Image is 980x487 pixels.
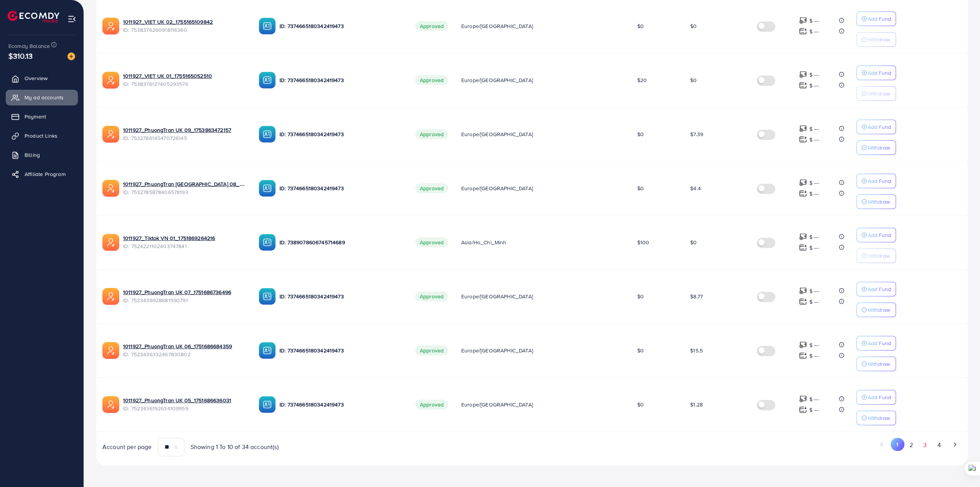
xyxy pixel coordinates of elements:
[123,296,247,304] span: ID: 7523436928681590791
[67,15,76,23] img: menu
[123,72,247,88] div: <span class='underline'>1011927_VIET UK 01_1755165052510</span></br>7538376127405293576
[799,189,807,197] img: top-up amount
[102,126,119,143] img: ic-ads-acc.e4c84228.svg
[415,346,448,355] span: Approved
[67,53,75,60] img: image
[932,438,946,452] button: Go to page 4
[191,443,279,451] span: Showing 1 To 10 of 34 account(s)
[857,336,896,350] button: Add Fund
[868,305,890,314] p: Withdraw
[948,438,962,451] button: Go to next page
[461,401,533,408] span: Europe/[GEOGRAPHIC_DATA]
[102,18,119,35] img: ic-ads-acc.e4c84228.svg
[6,90,78,105] a: My ad accounts
[868,143,890,152] p: Withdraw
[637,184,644,192] span: $0
[868,251,890,260] p: Withdraw
[123,342,247,358] div: <span class='underline'>1011927_PhuongTran UK 06_1751686684359</span></br>7523436332467830802
[868,176,891,186] p: Add Fund
[6,71,78,86] a: Overview
[8,11,59,23] img: logo
[123,180,247,196] div: <span class='underline'>1011927_PhuongTran UK 08_1753863400059</span></br>7532785878406578193
[123,397,247,404] a: 1011927_PhuongTran UK 05_1751686636031
[690,293,703,300] span: $8.77
[799,81,807,89] img: top-up amount
[461,293,533,300] span: Europe/[GEOGRAPHIC_DATA]
[904,438,918,452] button: Go to page 2
[868,89,890,98] p: Withdraw
[868,413,890,423] p: Withdraw
[8,42,50,50] span: Ecomdy Balance
[809,178,819,188] p: $ ---
[868,14,891,23] p: Add Fund
[868,393,891,402] p: Add Fund
[809,189,819,198] p: $ ---
[25,132,58,140] span: Product Links
[637,239,649,246] span: $100
[461,347,533,354] span: Europe/[GEOGRAPHIC_DATA]
[690,401,703,408] span: $1.28
[809,395,819,404] p: $ ---
[799,395,807,403] img: top-up amount
[918,438,932,452] button: Go to page 3
[123,18,247,34] div: <span class='underline'>1011927_VIET UK 02_1755165109842</span></br>7538376260918116360
[868,68,891,77] p: Add Fund
[799,298,807,306] img: top-up amount
[25,170,66,178] span: Affiliate Program
[102,342,119,359] img: ic-ads-acc.e4c84228.svg
[857,248,896,263] button: Withdraw
[637,22,644,30] span: $0
[799,352,807,360] img: top-up amount
[280,76,403,85] p: ID: 7374665180342419473
[259,180,276,197] img: ic-ba-acc.ded83a64.svg
[857,228,896,242] button: Add Fund
[123,126,247,134] a: 1011927_PhuongTran UK 09_1753863472157
[280,21,403,31] p: ID: 7374665180342419473
[415,75,448,85] span: Approved
[799,287,807,295] img: top-up amount
[280,184,403,193] p: ID: 7374665180342419473
[280,292,403,301] p: ID: 7374665180342419473
[123,288,247,304] div: <span class='underline'>1011927_PhuongTran UK 07_1751686736496</span></br>7523436928681590791
[809,341,819,350] p: $ ---
[280,238,403,247] p: ID: 7389078606745714689
[799,27,807,35] img: top-up amount
[123,350,247,358] span: ID: 7523436332467830802
[8,50,33,61] span: $310.13
[123,342,247,350] a: 1011927_PhuongTran UK 06_1751686684359
[637,76,647,84] span: $20
[809,16,819,25] p: $ ---
[809,124,819,133] p: $ ---
[415,400,448,410] span: Approved
[102,180,119,197] img: ic-ads-acc.e4c84228.svg
[947,452,974,481] iframe: Chat
[123,26,247,34] span: ID: 7538376260918116360
[25,74,48,82] span: Overview
[868,359,890,369] p: Withdraw
[123,397,247,412] div: <span class='underline'>1011927_PhuongTran UK 05_1751686636031</span></br>7523436192634109959
[415,291,448,301] span: Approved
[799,179,807,187] img: top-up amount
[123,234,247,250] div: <span class='underline'>1011927_Tiktok VN 01_1751869264216</span></br>7524221102403747841
[809,243,819,252] p: $ ---
[799,16,807,25] img: top-up amount
[857,194,896,209] button: Withdraw
[102,443,152,451] span: Account per page
[123,405,247,412] span: ID: 7523436192634109959
[857,282,896,296] button: Add Fund
[259,234,276,251] img: ic-ba-acc.ded83a64.svg
[799,135,807,143] img: top-up amount
[461,76,533,84] span: Europe/[GEOGRAPHIC_DATA]
[461,130,533,138] span: Europe/[GEOGRAPHIC_DATA]
[868,230,891,240] p: Add Fund
[809,70,819,79] p: $ ---
[690,347,703,354] span: $15.5
[6,128,78,143] a: Product Links
[415,129,448,139] span: Approved
[123,188,247,196] span: ID: 7532785878406578193
[280,130,403,139] p: ID: 7374665180342419473
[690,76,697,84] span: $0
[690,130,703,138] span: $7.39
[6,166,78,182] a: Affiliate Program
[6,147,78,163] a: Billing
